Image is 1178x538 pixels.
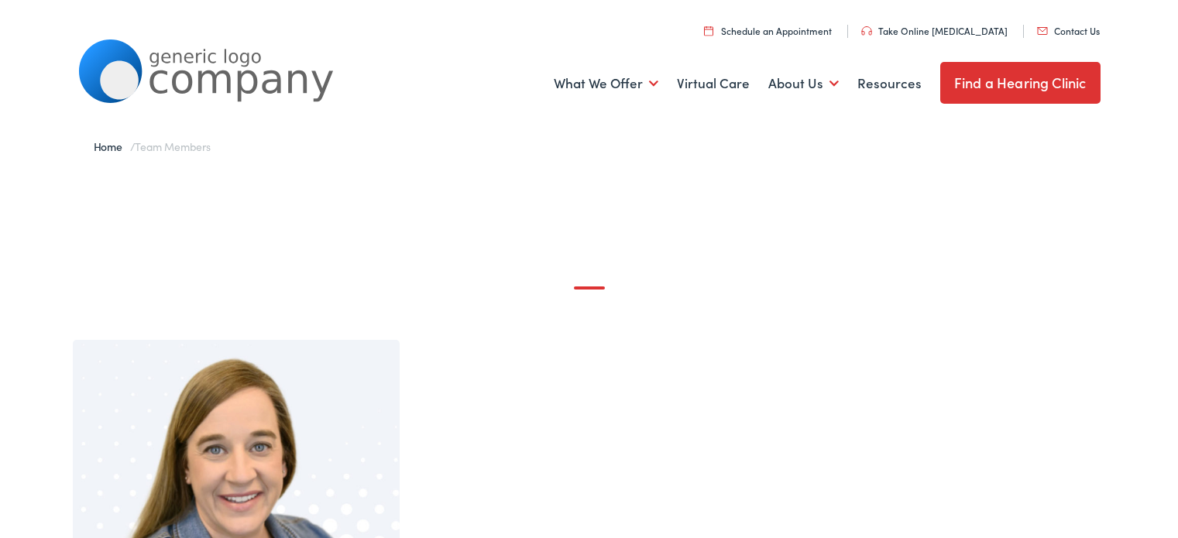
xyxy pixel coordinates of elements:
img: utility icon [704,26,713,36]
a: Virtual Care [677,55,750,112]
a: Contact Us [1037,24,1100,37]
span: / [94,139,211,154]
a: What We Offer [554,55,658,112]
a: Take Online [MEDICAL_DATA] [861,24,1008,37]
a: Home [94,139,130,154]
img: utility icon [861,26,872,36]
img: utility icon [1037,27,1048,35]
a: Resources [857,55,922,112]
span: Team Members [135,139,210,154]
a: Schedule an Appointment [704,24,832,37]
a: Find a Hearing Clinic [940,62,1101,104]
a: About Us [768,55,839,112]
